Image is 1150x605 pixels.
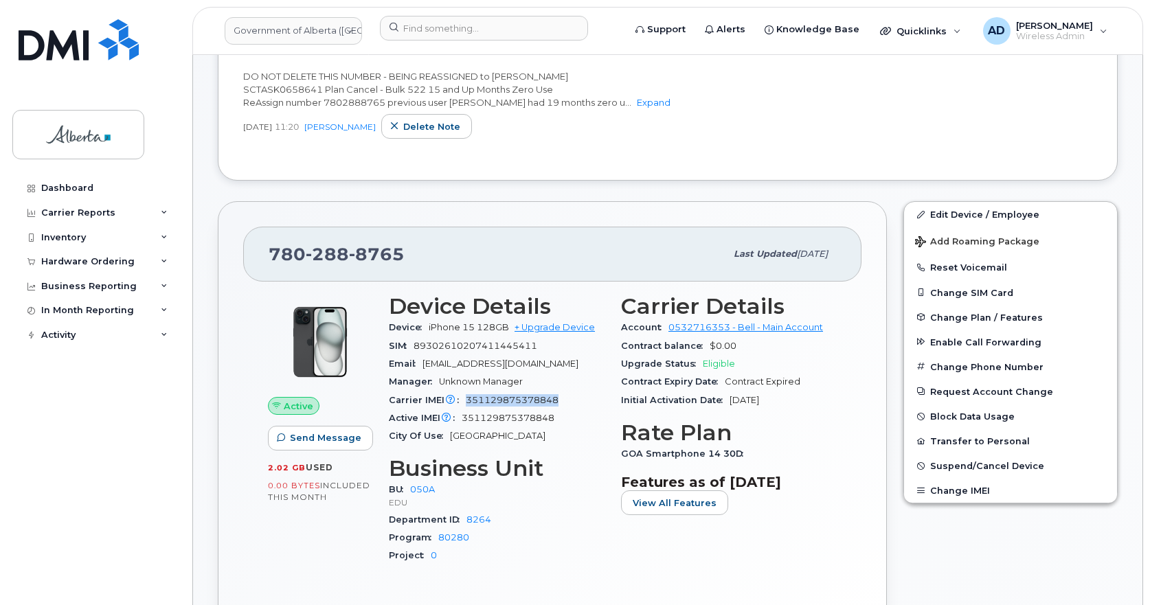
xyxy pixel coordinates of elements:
[403,120,460,133] span: Delete note
[422,358,578,369] span: [EMAIL_ADDRESS][DOMAIN_NAME]
[930,461,1044,471] span: Suspend/Cancel Device
[380,16,588,41] input: Find something...
[904,330,1117,354] button: Enable Call Forwarding
[904,354,1117,379] button: Change Phone Number
[389,456,605,481] h3: Business Unit
[389,358,422,369] span: Email
[621,395,730,405] span: Initial Activation Date
[755,16,869,43] a: Knowledge Base
[290,431,361,444] span: Send Message
[703,358,735,369] span: Eligible
[268,480,370,503] span: included this month
[915,236,1039,249] span: Add Roaming Package
[633,496,717,510] span: View All Features
[930,312,1043,322] span: Change Plan / Features
[439,376,523,387] span: Unknown Manager
[431,550,437,560] a: 0
[897,25,947,36] span: Quicklinks
[268,463,306,472] span: 2.02 GB
[695,16,755,43] a: Alerts
[797,249,828,259] span: [DATE]
[462,413,554,423] span: 351129875378848
[717,23,745,36] span: Alerts
[306,462,333,472] span: used
[621,474,837,490] h3: Features as of [DATE]
[725,376,800,387] span: Contract Expired
[621,341,710,351] span: Contract balance
[389,294,605,319] h3: Device Details
[225,17,362,45] a: Government of Alberta (GOA)
[269,244,405,264] span: 780
[710,341,736,351] span: $0.00
[389,550,431,560] span: Project
[429,322,509,332] span: iPhone 15 128GB
[450,431,545,441] span: [GEOGRAPHIC_DATA]
[389,514,466,525] span: Department ID
[243,121,272,133] span: [DATE]
[904,255,1117,279] button: Reset Voicemail
[466,514,491,525] a: 8264
[637,97,670,108] a: Expand
[621,358,703,369] span: Upgrade Status
[988,23,1005,39] span: AD
[275,121,299,133] span: 11:20
[1016,20,1093,31] span: [PERSON_NAME]
[279,301,361,383] img: iPhone_15_Black.png
[389,431,450,441] span: City Of Use
[389,484,410,494] span: BU
[621,322,668,332] span: Account
[904,429,1117,453] button: Transfer to Personal
[389,395,466,405] span: Carrier IMEI
[389,496,605,508] p: EDU
[734,249,797,259] span: Last updated
[389,532,438,543] span: Program
[389,341,414,351] span: SIM
[626,16,695,43] a: Support
[389,413,462,423] span: Active IMEI
[389,376,439,387] span: Manager
[414,341,537,351] span: 89302610207411445411
[515,322,595,332] a: + Upgrade Device
[284,400,313,413] span: Active
[647,23,686,36] span: Support
[870,17,971,45] div: Quicklinks
[1016,31,1093,42] span: Wireless Admin
[930,336,1041,347] span: Enable Call Forwarding
[389,322,429,332] span: Device
[776,23,859,36] span: Knowledge Base
[621,376,725,387] span: Contract Expiry Date
[904,453,1117,478] button: Suspend/Cancel Device
[904,280,1117,305] button: Change SIM Card
[410,484,435,494] a: 050A
[306,244,349,264] span: 288
[268,426,373,450] button: Send Message
[438,532,469,543] a: 80280
[904,478,1117,503] button: Change IMEI
[973,17,1117,45] div: Arunajith Daylath
[904,202,1117,227] a: Edit Device / Employee
[904,305,1117,330] button: Change Plan / Features
[668,322,823,332] a: 0532716353 - Bell - Main Account
[730,395,759,405] span: [DATE]
[621,420,837,445] h3: Rate Plan
[268,481,320,490] span: 0.00 Bytes
[904,404,1117,429] button: Block Data Usage
[349,244,405,264] span: 8765
[621,294,837,319] h3: Carrier Details
[904,379,1117,404] button: Request Account Change
[381,114,472,139] button: Delete note
[243,71,631,107] span: DO NOT DELETE THIS NUMBER - BEING REASSIGNED to [PERSON_NAME] SCTASK0658641 Plan Cancel - Bulk 52...
[621,490,728,515] button: View All Features
[466,395,559,405] span: 351129875378848
[621,448,750,459] span: GOA Smartphone 14 30D
[304,122,376,132] a: [PERSON_NAME]
[904,227,1117,255] button: Add Roaming Package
